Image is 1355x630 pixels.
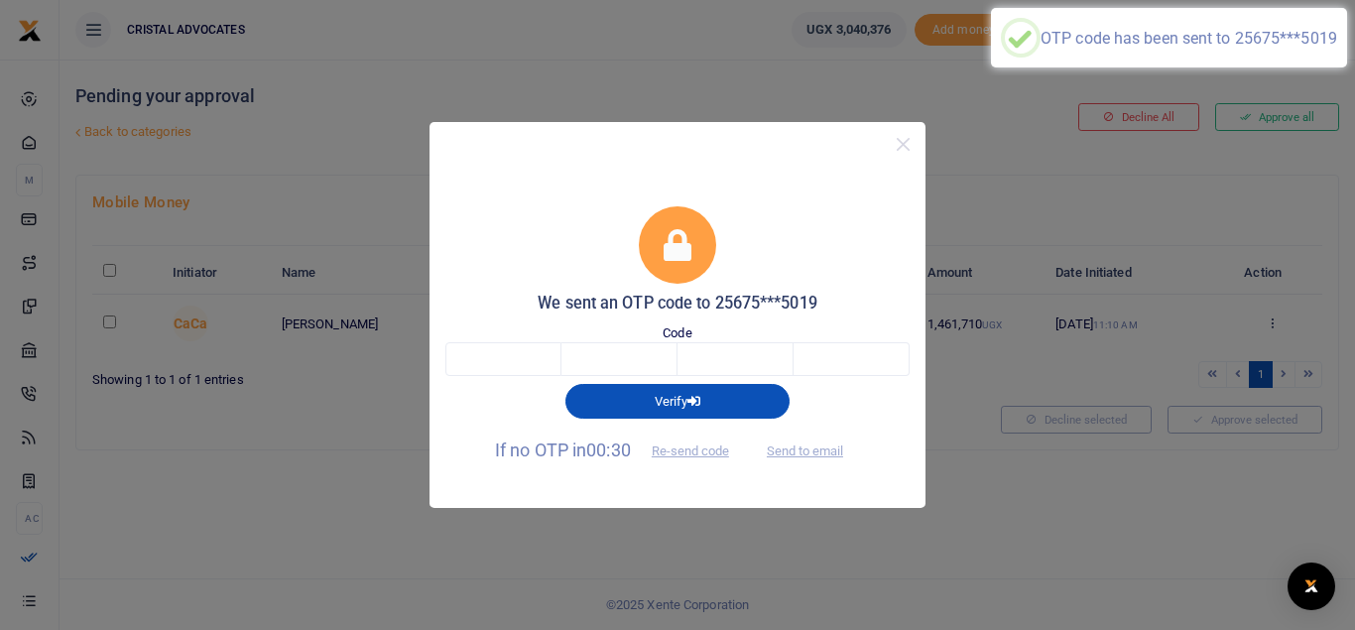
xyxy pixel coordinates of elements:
button: Verify [565,384,790,418]
span: If no OTP in [495,440,746,460]
h5: We sent an OTP code to 25675***5019 [445,294,910,314]
label: Code [663,323,691,343]
span: 00:30 [586,440,631,460]
div: Open Intercom Messenger [1288,563,1335,610]
div: OTP code has been sent to 25675***5019 [1041,29,1337,48]
button: Close [889,130,918,159]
